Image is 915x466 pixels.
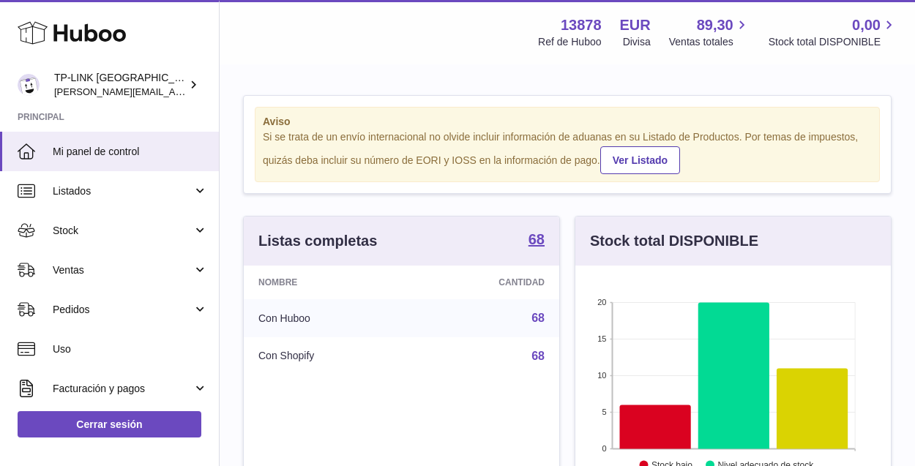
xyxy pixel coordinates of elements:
strong: Aviso [263,115,872,129]
strong: EUR [620,15,651,35]
a: 68 [529,232,545,249]
h3: Stock total DISPONIBLE [590,231,758,251]
span: 0,00 [852,15,881,35]
td: Con Shopify [244,337,411,375]
span: Pedidos [53,303,193,317]
a: Ver Listado [600,146,680,174]
th: Cantidad [411,266,559,299]
span: Mi panel de control [53,145,208,159]
text: 0 [602,444,606,453]
div: TP-LINK [GEOGRAPHIC_DATA], SOCIEDAD LIMITADA [54,71,186,99]
span: Ventas totales [669,35,750,49]
span: 89,30 [697,15,733,35]
span: Facturación y pagos [53,382,193,396]
span: Listados [53,184,193,198]
a: 89,30 Ventas totales [669,15,750,49]
div: Si se trata de un envío internacional no olvide incluir información de aduanas en su Listado de P... [263,130,872,174]
span: [PERSON_NAME][EMAIL_ADDRESS][DOMAIN_NAME] [54,86,294,97]
h3: Listas completas [258,231,377,251]
text: 10 [597,371,606,380]
td: Con Huboo [244,299,411,337]
div: Divisa [623,35,651,49]
a: 68 [531,350,545,362]
a: 0,00 Stock total DISPONIBLE [769,15,897,49]
strong: 68 [529,232,545,247]
span: Stock [53,224,193,238]
text: 20 [597,298,606,307]
text: 5 [602,407,606,416]
span: Uso [53,342,208,356]
span: Stock total DISPONIBLE [769,35,897,49]
th: Nombre [244,266,411,299]
strong: 13878 [561,15,602,35]
a: Cerrar sesión [18,411,201,437]
div: Ref de Huboo [538,35,601,49]
a: 68 [531,312,545,324]
span: Ventas [53,263,193,277]
img: celia.yan@tp-link.com [18,74,40,96]
text: 15 [597,334,606,343]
